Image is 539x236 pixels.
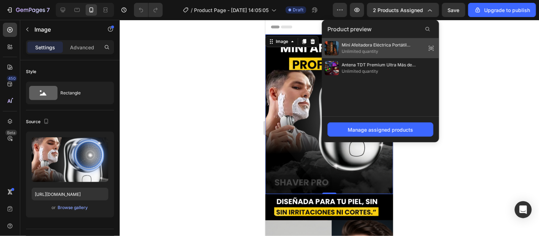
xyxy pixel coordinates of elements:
iframe: Design area [265,20,393,236]
div: Style [26,68,36,75]
button: 7 [3,3,53,17]
span: Unlimited quantity [342,48,424,55]
span: Antena TDT Premium Ultra Más de 1.500 canales GRATIS [342,62,424,68]
button: Save [442,3,465,17]
span: Product preview [328,25,372,33]
div: Source [26,117,50,127]
span: or [52,203,56,212]
div: Beta [5,130,17,136]
div: Browse gallery [58,204,88,211]
img: preview-img [325,61,339,75]
span: Product Page - [DATE] 14:05:05 [194,6,269,14]
button: Upgrade to publish [468,3,536,17]
span: 2 products assigned [373,6,423,14]
img: preview-img [325,41,339,55]
span: / [191,6,193,14]
div: Manage assigned products [348,126,413,133]
input: https://example.com/image.jpg [32,188,108,201]
button: 2 products assigned [367,3,439,17]
div: 450 [7,76,17,81]
button: Browse gallery [58,204,88,211]
span: Unlimited quantity [342,68,424,75]
button: Manage assigned products [328,122,433,137]
span: Draft [293,7,303,13]
p: 7 [47,6,50,14]
p: Image [34,25,95,34]
div: Upgrade to publish [474,6,530,14]
div: Undo/Redo [134,3,163,17]
span: Save [448,7,460,13]
div: Rectangle [60,85,104,101]
p: Settings [35,44,55,51]
div: Open Intercom Messenger [515,201,532,218]
span: Mini Afeitadora Eléctrica Portátil [PERSON_NAME] PRO [342,42,424,48]
p: Advanced [70,44,94,51]
img: preview-image [32,137,108,182]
